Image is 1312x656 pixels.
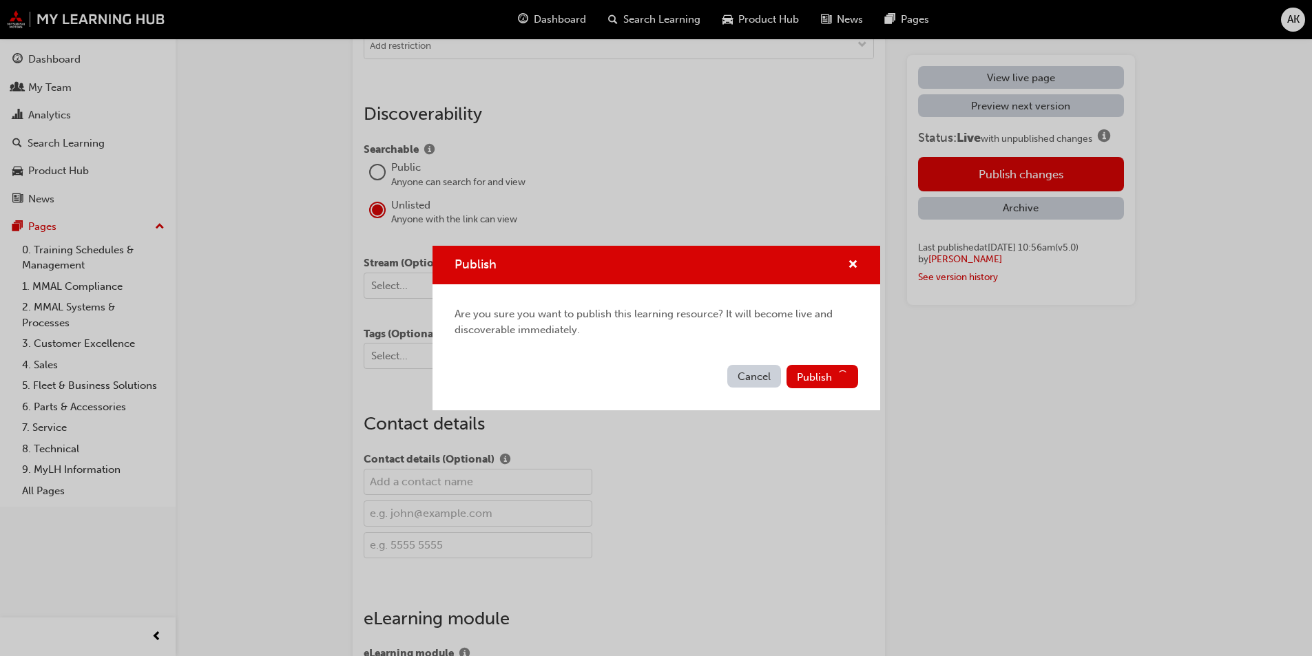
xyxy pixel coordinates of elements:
span: Publish [455,257,497,272]
div: Are you sure you want to publish this learning resource? It will become live and discoverable imm... [433,284,880,359]
div: Publish [433,246,880,411]
button: Cancel [727,365,781,388]
button: cross-icon [848,257,858,274]
span: cross-icon [848,260,858,272]
span: Publish [797,371,832,383]
button: Publish [787,365,858,388]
